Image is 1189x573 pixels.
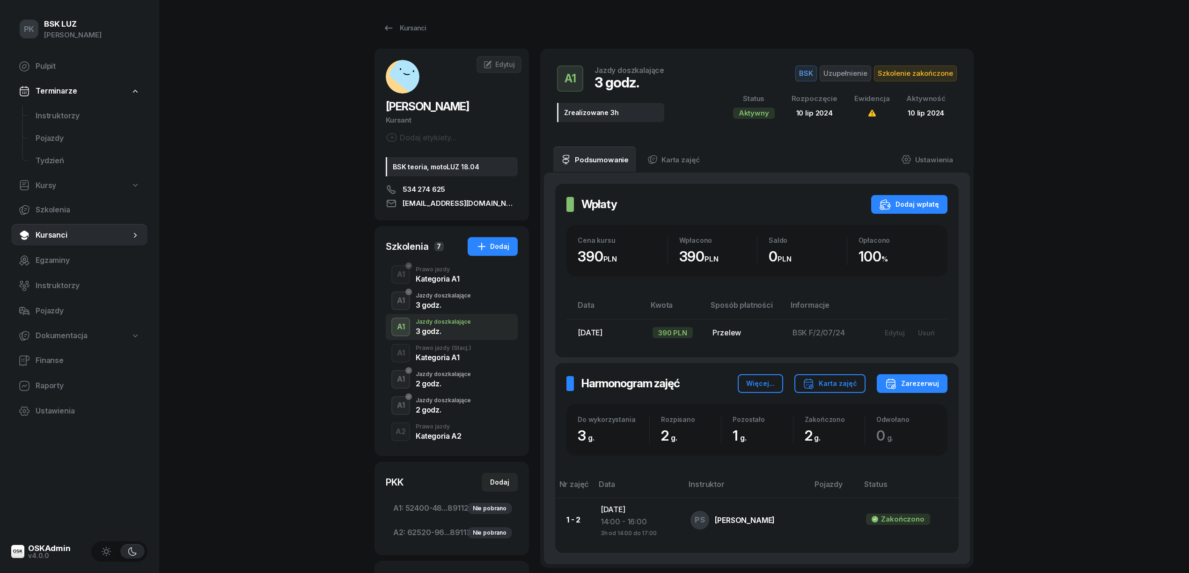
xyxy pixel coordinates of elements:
button: Więcej... [738,374,783,393]
button: A1Jazdy doszkalające2 godz. [386,392,518,419]
span: BSK F/2/07/24 [793,328,845,337]
button: Karta zajęć [794,374,866,393]
div: Zakończono [805,415,865,423]
div: [PERSON_NAME] [715,516,775,524]
a: A1:52400-48...89112Nie pobrano [386,497,518,520]
span: Instruktorzy [36,110,140,122]
div: A1 [561,69,580,88]
div: A1 [393,293,409,309]
small: PLN [705,254,719,263]
a: Podsumowanie [553,146,636,173]
span: 62520-96...89113 [393,527,510,539]
small: PLN [603,254,617,263]
th: Data [566,299,645,319]
span: Tydzień [36,155,140,167]
div: 0 [769,248,847,265]
div: Aktywność [906,93,946,105]
span: PS [695,516,705,524]
a: Terminarze [11,80,147,102]
span: A1: [393,502,404,515]
span: 7 [434,242,444,251]
span: Terminarze [36,85,77,97]
a: Edytuj [477,56,521,73]
div: Więcej... [746,378,775,389]
div: Kategoria A2 [416,432,461,440]
span: A2: [393,527,405,539]
span: 2 [805,427,826,444]
button: Dodaj wpłatę [871,195,947,214]
button: A1 [391,291,410,310]
div: 10 lip 2024 [906,107,946,119]
div: Karta zajęć [803,378,857,389]
div: [PERSON_NAME] [44,29,102,41]
small: g. [887,433,894,442]
button: Edytuj [878,325,911,341]
div: Usuń [918,329,935,337]
th: Sposób płatności [705,299,785,319]
div: Prawo jazdy [416,345,471,351]
a: Instruktorzy [28,105,147,127]
div: 3 godz. [416,301,471,309]
div: 2 godz. [416,380,471,387]
th: Informacje [785,299,871,319]
div: Dodaj [490,477,509,488]
a: Egzaminy [11,249,147,272]
div: A1 [393,371,409,387]
div: BSK LUZ [44,20,102,28]
button: A1Jazdy doszkalające3 godz. [386,314,518,340]
div: 390 [679,248,757,265]
div: Pozostało [733,415,793,423]
div: Rozpisano [661,415,721,423]
div: Zarezerwuj [885,378,939,389]
small: g. [671,433,677,442]
div: Aktywny [733,108,775,119]
div: 390 PLN [653,327,693,338]
span: Raporty [36,380,140,392]
div: Jazdy doszkalające [416,319,471,325]
button: Zarezerwuj [877,374,947,393]
a: Tydzień [28,150,147,172]
div: Jazdy doszkalające [594,66,664,74]
div: Cena kursu [578,236,668,244]
div: Jazdy doszkalające [416,398,471,403]
span: 2 [661,427,682,444]
h2: Wpłaty [581,197,617,212]
a: Kursanci [374,19,434,37]
td: 1 - 2 [555,498,593,542]
button: A1 [391,396,410,415]
a: [EMAIL_ADDRESS][DOMAIN_NAME] [386,198,518,209]
span: Kursanci [36,229,131,241]
div: 3h od 14:00 do 17:00 [601,528,676,536]
div: Dodaj [476,241,509,252]
span: Pojazdy [36,132,140,145]
span: Pojazdy [36,305,140,317]
span: Szkolenia [36,204,140,216]
small: g. [740,433,747,442]
span: 52400-48...89112 [393,502,510,515]
button: Dodaj [468,237,518,256]
td: [DATE] [593,498,683,542]
button: A1 [391,344,410,363]
div: v4.0.0 [28,552,71,559]
button: A2 [391,422,410,441]
div: Kategoria A1 [416,354,471,361]
span: Edytuj [495,60,515,68]
span: 0 [876,427,898,444]
div: OSKAdmin [28,544,71,552]
span: Szkolenie zakończone [874,65,957,81]
button: Dodaj etykiety... [386,132,456,143]
button: BSKUzupełnienieSzkolenie zakończone [795,65,957,81]
div: 14:00 - 16:00 [601,516,676,528]
span: Finanse [36,355,140,367]
div: Odwołano [876,415,936,423]
th: Pojazdy [809,478,859,498]
a: Pojazdy [28,127,147,150]
div: A2 [392,424,410,440]
div: Kategoria A1 [416,275,459,283]
button: A1 [391,370,410,389]
div: Zakończono [881,513,924,525]
a: Pulpit [11,55,147,78]
span: Ustawienia [36,405,140,417]
button: A1Prawo jazdy(Stacj.)Kategoria A1 [386,340,518,366]
span: BSK [795,65,817,81]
